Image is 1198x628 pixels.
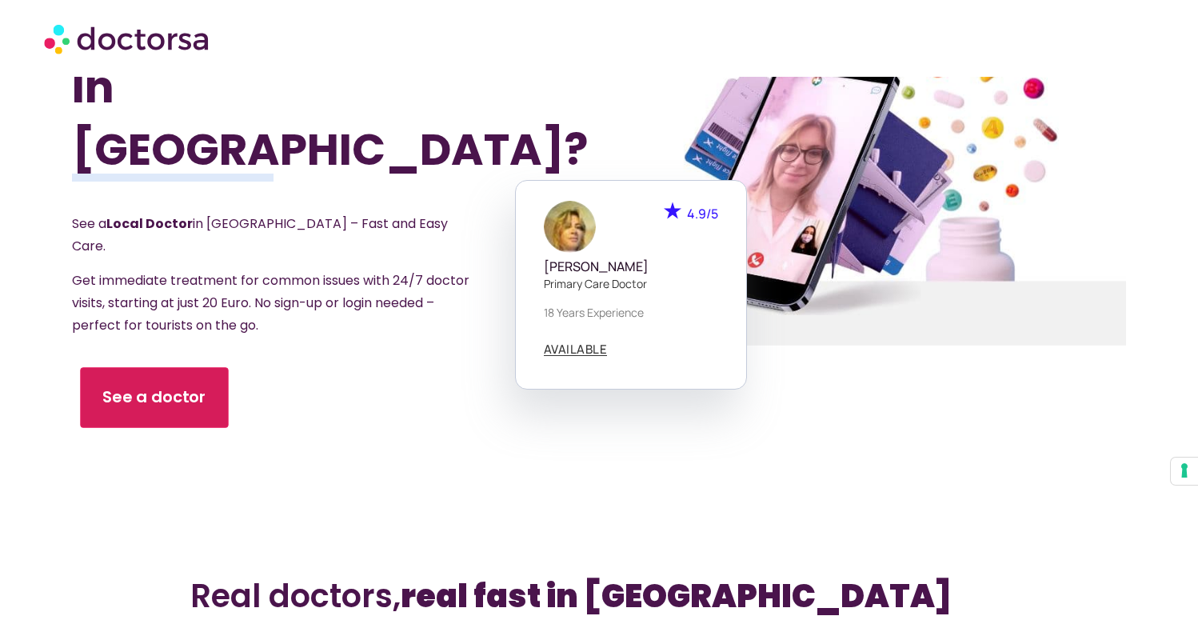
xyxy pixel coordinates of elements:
[102,386,206,409] span: See a doctor
[106,214,193,233] strong: Local Doctor
[687,205,718,222] span: 4.9/5
[544,259,718,274] h5: [PERSON_NAME]
[544,275,718,292] p: Primary care doctor
[72,271,469,334] span: Get immediate treatment for common issues with 24/7 doctor visits, starting at just 20 Euro. No s...
[72,214,448,255] span: See a in [GEOGRAPHIC_DATA] – Fast and Easy Care.
[544,304,718,321] p: 18 years experience
[80,367,228,428] a: See a doctor
[151,514,1047,537] iframe: Customer reviews powered by Trustpilot
[401,574,952,618] b: real fast in [GEOGRAPHIC_DATA]
[544,343,608,355] span: AVAILABLE
[544,343,608,356] a: AVAILABLE
[1171,458,1198,485] button: Your consent preferences for tracking technologies
[190,577,1008,615] h2: Real doctors,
